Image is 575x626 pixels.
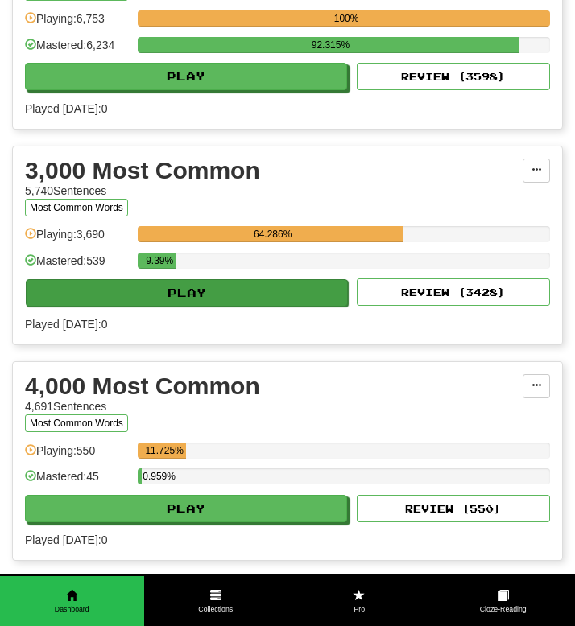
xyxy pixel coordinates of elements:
[25,398,523,414] div: 4,691 Sentences
[287,604,432,615] span: Pro
[25,37,130,64] div: Mastered: 6,234
[357,278,550,306] button: Review (3428)
[143,253,176,269] div: 9.39%
[143,37,518,53] div: 92.315%
[25,414,128,432] button: Most Common Words
[143,10,550,27] div: 100%
[25,253,130,279] div: Mastered: 539
[144,604,288,615] span: Collections
[25,443,130,469] div: Playing: 550
[25,159,523,183] div: 3,000 Most Common
[143,226,403,242] div: 64.286%
[25,316,550,332] span: Played [DATE]: 0
[25,468,130,495] div: Mastered: 45
[25,226,130,253] div: Playing: 3,690
[357,495,550,522] button: Review (550)
[25,199,128,216] button: Most Common Words
[25,374,523,398] div: 4,000 Most Common
[25,63,347,90] button: Play
[25,183,523,199] div: 5,740 Sentences
[357,63,550,90] button: Review (3598)
[25,495,347,522] button: Play
[26,279,348,307] button: Play
[25,101,550,117] span: Played [DATE]: 0
[25,532,550,548] span: Played [DATE]: 0
[25,10,130,37] div: Playing: 6,753
[143,443,186,459] div: 11.725%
